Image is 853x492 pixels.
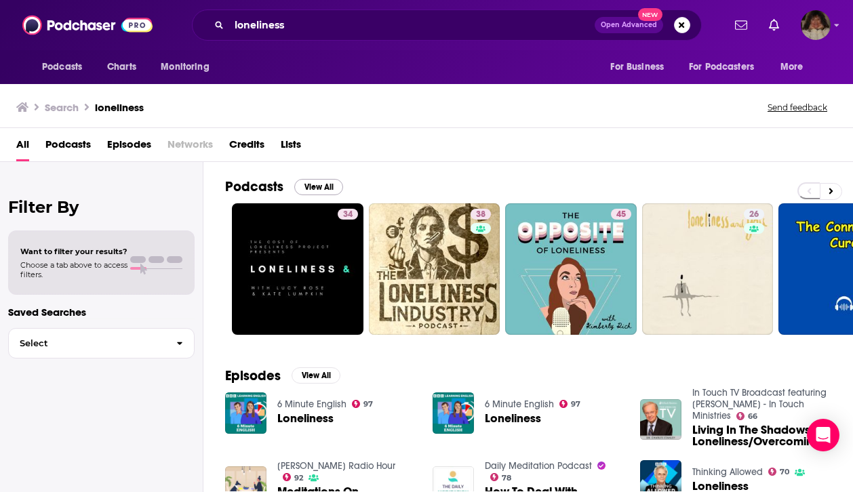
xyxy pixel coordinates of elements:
[490,473,512,481] a: 78
[151,54,226,80] button: open menu
[225,367,281,384] h2: Episodes
[730,14,753,37] a: Show notifications dropdown
[294,179,343,195] button: View All
[8,306,195,319] p: Saved Searches
[292,367,340,384] button: View All
[232,203,363,335] a: 34
[9,339,165,348] span: Select
[338,209,358,220] a: 34
[277,398,346,410] a: 6 Minute English
[736,412,758,420] a: 66
[20,247,127,256] span: Want to filter your results?
[601,54,681,80] button: open menu
[505,203,637,335] a: 45
[8,328,195,358] button: Select
[692,466,763,478] a: Thinking Allowed
[616,208,626,222] span: 45
[45,134,91,161] a: Podcasts
[801,10,831,40] img: User Profile
[640,399,681,440] img: Living In The Shadows Of Loneliness/Overcoming Loneliness
[225,392,266,434] img: Loneliness
[744,209,764,220] a: 26
[801,10,831,40] button: Show profile menu
[33,54,100,80] button: open menu
[20,260,127,279] span: Choose a tab above to access filters.
[801,10,831,40] span: Logged in as angelport
[601,22,657,28] span: Open Advanced
[294,475,303,481] span: 92
[571,401,580,407] span: 97
[225,367,340,384] a: EpisodesView All
[229,14,595,36] input: Search podcasts, credits, & more...
[692,480,749,492] a: Loneliness
[98,54,144,80] a: Charts
[692,387,827,422] a: In Touch TV Broadcast featuring Dr. Charles Stanley - In Touch Ministries
[689,58,754,77] span: For Podcasters
[780,469,789,475] span: 70
[502,475,511,481] span: 78
[225,178,283,195] h2: Podcasts
[485,460,592,472] a: Daily Meditation Podcast
[763,14,785,37] a: Show notifications dropdown
[363,401,373,407] span: 97
[192,9,702,41] div: Search podcasts, credits, & more...
[343,208,353,222] span: 34
[16,134,29,161] a: All
[161,58,209,77] span: Monitoring
[680,54,774,80] button: open menu
[595,17,663,33] button: Open AdvancedNew
[692,424,831,447] a: Living In The Shadows Of Loneliness/Overcoming Loneliness
[277,460,395,472] a: TED Radio Hour
[369,203,500,335] a: 38
[352,400,374,408] a: 97
[95,101,144,114] h3: loneliness
[748,413,757,419] span: 66
[225,178,343,195] a: PodcastsView All
[283,473,304,481] a: 92
[22,12,153,38] img: Podchaser - Follow, Share and Rate Podcasts
[642,203,774,335] a: 26
[45,101,79,114] h3: Search
[807,419,839,451] div: Open Intercom Messenger
[559,400,581,408] a: 97
[611,209,631,220] a: 45
[485,398,554,410] a: 6 Minute English
[433,392,474,434] img: Loneliness
[763,102,831,113] button: Send feedback
[780,58,804,77] span: More
[768,468,790,476] a: 70
[277,413,334,424] a: Loneliness
[107,58,136,77] span: Charts
[610,58,664,77] span: For Business
[476,208,485,222] span: 38
[229,134,264,161] a: Credits
[167,134,213,161] span: Networks
[8,197,195,217] h2: Filter By
[281,134,301,161] a: Lists
[749,208,759,222] span: 26
[485,413,541,424] a: Loneliness
[471,209,491,220] a: 38
[42,58,82,77] span: Podcasts
[107,134,151,161] a: Episodes
[771,54,820,80] button: open menu
[638,8,662,21] span: New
